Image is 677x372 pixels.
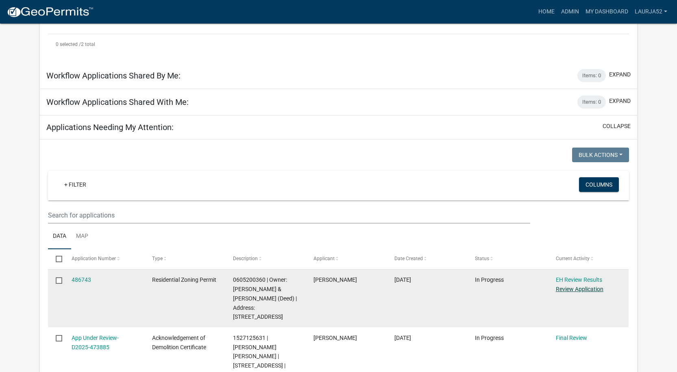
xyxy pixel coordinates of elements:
[144,249,225,269] datatable-header-cell: Type
[306,249,387,269] datatable-header-cell: Applicant
[467,249,548,269] datatable-header-cell: Status
[548,249,629,269] datatable-header-cell: Current Activity
[603,122,631,131] button: collapse
[577,69,606,82] div: Items: 0
[48,224,71,250] a: Data
[609,97,631,105] button: expand
[535,4,558,20] a: Home
[152,256,163,261] span: Type
[48,34,629,54] div: 2 total
[233,276,297,320] span: 0605200360 | Owner: HEABERLIN, DENNIS & DAWN (Deed) | Address: 16607 580TH AVE
[475,276,504,283] span: In Progress
[48,207,530,224] input: Search for applications
[394,335,411,341] span: 09/04/2025
[46,122,174,132] h5: Applications Needing My Attention:
[72,256,116,261] span: Application Number
[233,335,285,369] span: 1527125631 | Matthew Daisy Cory | 428 Main Street |
[394,256,423,261] span: Date Created
[313,276,357,283] span: Derek Quam
[152,276,216,283] span: Residential Zoning Permit
[58,177,93,192] a: + Filter
[64,249,145,269] datatable-header-cell: Application Number
[313,335,357,341] span: Laura Johnston
[556,256,590,261] span: Current Activity
[556,335,587,341] a: Final Review
[46,97,189,107] h5: Workflow Applications Shared With Me:
[46,71,181,80] h5: Workflow Applications Shared By Me:
[556,276,602,283] a: EH Review Results
[152,335,206,350] span: Acknowledgement of Demolition Certificate
[313,256,335,261] span: Applicant
[72,276,91,283] a: 486743
[572,148,629,162] button: Bulk Actions
[582,4,631,20] a: My Dashboard
[387,249,468,269] datatable-header-cell: Date Created
[475,335,504,341] span: In Progress
[48,249,63,269] datatable-header-cell: Select
[558,4,582,20] a: Admin
[475,256,489,261] span: Status
[579,177,619,192] button: Columns
[72,335,119,350] a: App Under Review-D2025-473885
[71,224,93,250] a: Map
[225,249,306,269] datatable-header-cell: Description
[233,256,258,261] span: Description
[394,276,411,283] span: 10/01/2025
[56,41,81,47] span: 0 selected /
[631,4,670,20] a: laurja52
[609,70,631,79] button: expand
[577,96,606,109] div: Items: 0
[556,286,603,292] a: Review Application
